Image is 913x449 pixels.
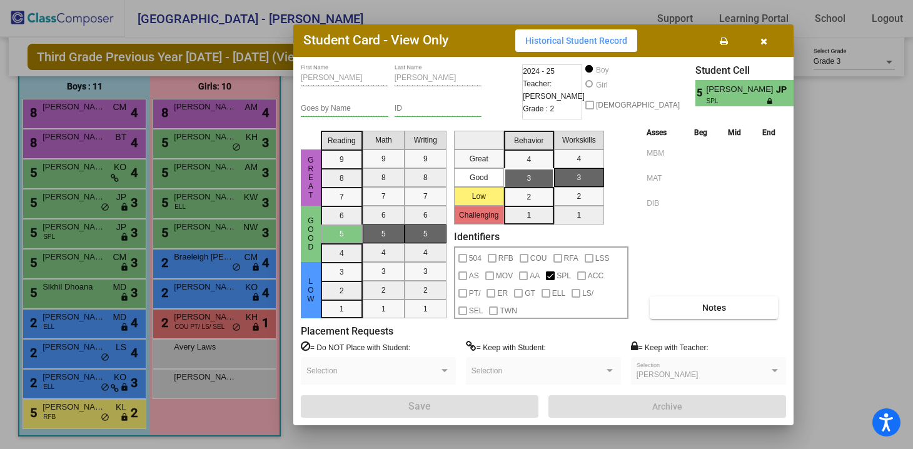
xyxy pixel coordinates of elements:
[301,325,393,337] label: Placement Requests
[595,79,608,91] div: Girl
[595,64,609,76] div: Boy
[695,86,706,101] span: 5
[523,65,555,78] span: 2024 - 25
[552,286,565,301] span: ELL
[637,370,699,379] span: [PERSON_NAME]
[776,83,794,96] span: JP
[469,303,483,318] span: SEL
[702,303,726,313] span: Notes
[752,126,786,139] th: End
[305,277,316,303] span: Low
[652,401,682,411] span: Archive
[557,268,571,283] span: SPL
[794,86,804,101] span: 3
[695,64,804,76] h3: Student Cell
[707,83,776,96] span: [PERSON_NAME]
[498,251,513,266] span: RFB
[548,395,786,418] button: Archive
[631,341,709,353] label: = Keep with Teacher:
[525,286,535,301] span: GT
[408,400,431,412] span: Save
[469,286,481,301] span: PT/
[530,268,540,283] span: AA
[496,268,513,283] span: MOV
[523,78,585,103] span: Teacher: [PERSON_NAME]
[515,29,637,52] button: Historical Student Record
[469,268,479,283] span: AS
[466,341,546,353] label: = Keep with Student:
[530,251,547,266] span: COU
[564,251,578,266] span: RFA
[497,286,508,301] span: ER
[454,231,500,243] label: Identifiers
[303,33,448,48] h3: Student Card - View Only
[469,251,482,266] span: 504
[525,36,627,46] span: Historical Student Record
[305,216,316,251] span: Good
[718,126,752,139] th: Mid
[595,251,610,266] span: LSS
[707,96,767,106] span: SPL
[647,194,680,213] input: assessment
[650,296,778,319] button: Notes
[301,341,410,353] label: = Do NOT Place with Student:
[301,395,538,418] button: Save
[523,103,554,115] span: Grade : 2
[582,286,593,301] span: LS/
[647,169,680,188] input: assessment
[596,98,680,113] span: [DEMOGRAPHIC_DATA]
[305,156,316,199] span: Great
[500,303,517,318] span: TWN
[683,126,718,139] th: Beg
[643,126,683,139] th: Asses
[588,268,603,283] span: ACC
[301,104,388,113] input: goes by name
[647,144,680,163] input: assessment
